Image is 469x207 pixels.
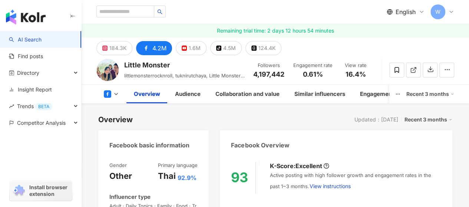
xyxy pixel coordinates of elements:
[178,174,196,182] span: 92.9%
[309,183,350,189] span: View instructions
[17,98,52,114] span: Trends
[354,117,398,123] div: Updated：[DATE]
[134,90,160,99] div: Overview
[17,64,39,81] span: Directory
[12,185,26,197] img: chrome extension
[9,104,14,109] span: rise
[223,43,236,53] div: 4.5M
[29,184,70,197] span: Install browser extension
[245,41,281,55] button: 124.4K
[253,70,284,78] span: 4,197,442
[35,103,52,110] div: BETA
[9,36,42,43] a: searchAI Search
[17,114,66,131] span: Competitor Analysis
[9,86,52,93] a: Insight Report
[124,73,245,86] span: littlemonsterrocknroll, tuknirutchaya, Little Monster Family, Little Monster Song, Little Monster...
[124,60,245,70] div: Little Monster
[10,181,72,201] a: chrome extensionInstall browser extension
[215,90,280,99] div: Collaboration and value
[189,43,201,53] div: 1.6M
[258,43,275,53] div: 124.4K
[82,24,469,37] a: Remaining trial time: 2 days 12 hours 54 minutes
[253,62,284,69] div: Followers
[293,62,333,69] div: Engagement rate
[109,193,151,201] div: Influencer type
[6,10,46,24] img: logo
[109,162,127,168] div: Gender
[435,8,440,16] span: W
[175,90,201,99] div: Audience
[109,141,189,149] div: Facebook basic information
[294,90,345,99] div: Similar influencers
[109,43,126,53] div: 184.3K
[157,9,162,14] span: search
[295,162,322,170] div: Excellent
[309,179,351,194] button: View instructions
[360,90,394,99] div: Engagement
[96,59,119,81] img: KOL Avatar
[406,88,454,100] div: Recent 3 months
[270,162,329,170] div: K-Score :
[303,71,323,78] span: 0.61%
[346,71,366,78] span: 16.4%
[158,162,198,168] div: Primary language
[404,115,452,124] div: Recent 3 months
[231,170,248,185] div: 93
[210,41,242,55] button: 4.5M
[96,41,132,55] button: 184.3K
[136,41,172,55] button: 4.2M
[176,41,207,55] button: 1.6M
[158,170,176,182] div: Thai
[109,170,132,182] div: Other
[270,172,441,193] div: Active posting with high follower growth and engagement rates in the past 1~3 months.
[231,141,289,149] div: Facebook Overview
[9,53,43,60] a: Find posts
[341,62,370,69] div: View rate
[98,114,133,125] div: Overview
[396,8,416,16] span: English
[152,43,166,53] div: 4.2M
